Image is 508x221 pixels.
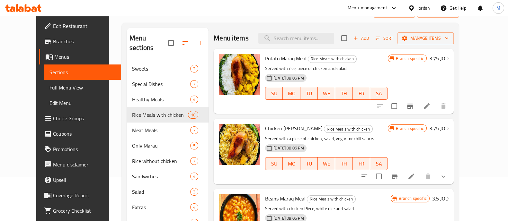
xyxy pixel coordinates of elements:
[393,55,426,62] span: Branch specific
[132,173,190,180] span: Sandwiches
[351,33,371,43] span: Add item
[127,138,209,153] div: Only Maraq5
[132,203,190,211] span: Extras
[265,87,283,100] button: SU
[190,188,198,196] div: items
[335,87,352,100] button: TH
[190,203,198,211] div: items
[496,4,500,12] span: M
[429,124,449,133] h6: 3.75 JOD
[127,184,209,200] div: Salad3
[376,35,393,42] span: Sort
[320,159,333,168] span: WE
[373,159,385,168] span: SA
[127,169,209,184] div: Sandwiches4
[219,124,260,165] img: Chicken Zerbian
[271,75,307,81] span: [DATE] 08:06 PM
[39,126,121,141] a: Coupons
[39,157,121,172] a: Menu disclaimer
[191,97,198,103] span: 4
[53,207,116,215] span: Grocery Checklist
[370,157,388,170] button: SA
[440,173,447,180] svg: Show Choices
[271,145,307,151] span: [DATE] 08:06 PM
[353,87,370,100] button: FR
[308,55,356,63] span: Rice Meals with chicken
[265,54,307,63] span: Potato Maraq Meal
[53,38,116,45] span: Branches
[285,89,298,98] span: MO
[132,111,188,119] span: Rice Meals with chicken
[53,161,116,168] span: Menu disclaimer
[127,200,209,215] div: Extras4
[335,157,352,170] button: TH
[191,204,198,210] span: 4
[303,159,315,168] span: TU
[436,169,451,184] button: show more
[53,145,116,153] span: Promotions
[393,125,426,132] span: Branch specific
[193,35,209,51] button: Add section
[371,33,397,43] span: Sort items
[436,98,451,114] button: delete
[39,203,121,218] a: Grocery Checklist
[132,65,190,72] span: Sweets
[307,195,355,203] span: Rice Meals with chicken
[355,89,368,98] span: FR
[53,115,116,122] span: Choice Groups
[127,61,209,76] div: Sweets2
[132,126,190,134] span: Meat Meals
[188,111,198,119] div: items
[374,33,395,43] button: Sort
[387,169,402,184] button: Branch-specific-item
[53,22,116,30] span: Edit Restaurant
[127,107,209,123] div: Rice Meals with chicken10
[420,169,436,184] button: delete
[265,123,323,133] span: Chicken [PERSON_NAME]
[132,80,190,88] span: Special Dishes
[320,89,333,98] span: WE
[265,64,388,72] p: Served with rice, piece of chicken and salad.
[308,55,357,63] div: Rice Meals with chicken
[190,126,198,134] div: items
[303,89,315,98] span: TU
[127,123,209,138] div: Meat Meals7
[265,194,306,203] span: Beans Maraq Meal
[132,188,190,196] span: Salad
[388,99,401,113] span: Select to update
[423,102,431,110] a: Edit menu item
[268,159,280,168] span: SU
[219,54,260,95] img: Potato Maraq Meal
[127,92,209,107] div: Healthy Meals4
[397,32,454,44] button: Manage items
[355,159,368,168] span: FR
[49,68,116,76] span: Sections
[127,76,209,92] div: Special Dishes7
[53,176,116,184] span: Upsell
[268,89,280,98] span: SU
[338,89,350,98] span: TH
[372,170,386,183] span: Select to update
[265,157,283,170] button: SU
[258,33,334,44] input: search
[402,98,418,114] button: Branch-specific-item
[39,18,121,34] a: Edit Restaurant
[178,35,193,51] span: Sort sections
[429,54,449,63] h6: 3.75 JOD
[132,96,190,103] span: Healthy Meals
[307,195,356,203] div: Rice Meals with chicken
[190,80,198,88] div: items
[353,157,370,170] button: FR
[190,173,198,180] div: items
[132,142,190,149] span: Only Maraq
[407,173,415,180] a: Edit menu item
[49,84,116,91] span: Full Menu View
[39,141,121,157] a: Promotions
